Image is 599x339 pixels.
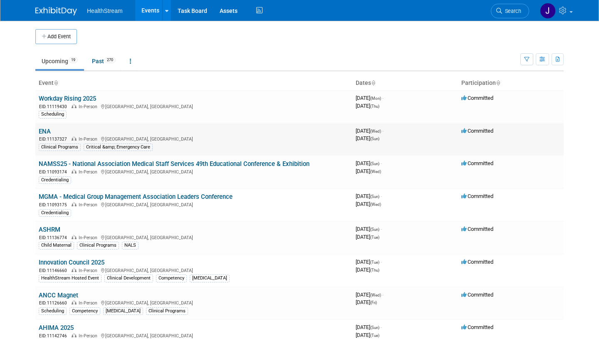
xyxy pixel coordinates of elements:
[79,235,100,240] span: In-Person
[72,169,77,173] img: In-Person Event
[356,128,384,134] span: [DATE]
[370,293,381,297] span: (Wed)
[72,202,77,206] img: In-Person Event
[39,137,70,141] span: EID: 11137327
[370,325,379,330] span: (Sun)
[84,144,153,151] div: Critical &amp; Emergency Care
[87,7,123,14] span: HealthStream
[39,201,349,208] div: [GEOGRAPHIC_DATA], [GEOGRAPHIC_DATA]
[356,324,382,330] span: [DATE]
[370,202,381,207] span: (Wed)
[382,128,384,134] span: -
[458,76,564,90] th: Participation
[356,193,382,199] span: [DATE]
[356,259,382,265] span: [DATE]
[502,8,521,14] span: Search
[39,235,70,240] span: EID: 11136774
[39,268,70,273] span: EID: 11146660
[461,160,493,166] span: Committed
[39,95,96,102] a: Workday Rising 2025
[39,242,74,249] div: Child Maternal
[356,299,377,305] span: [DATE]
[103,307,143,315] div: [MEDICAL_DATA]
[190,275,230,282] div: [MEDICAL_DATA]
[370,333,379,338] span: (Tue)
[370,104,379,109] span: (Thu)
[39,307,67,315] div: Scheduling
[39,209,71,217] div: Credentialing
[370,169,381,174] span: (Wed)
[370,129,381,134] span: (Wed)
[461,259,493,265] span: Committed
[370,96,381,101] span: (Mon)
[461,324,493,330] span: Committed
[39,128,51,135] a: ENA
[39,332,349,339] div: [GEOGRAPHIC_DATA], [GEOGRAPHIC_DATA]
[356,160,382,166] span: [DATE]
[356,103,379,109] span: [DATE]
[54,79,58,86] a: Sort by Event Name
[370,268,379,272] span: (Thu)
[381,259,382,265] span: -
[356,267,379,273] span: [DATE]
[39,234,349,241] div: [GEOGRAPHIC_DATA], [GEOGRAPHIC_DATA]
[69,307,100,315] div: Competency
[39,103,349,110] div: [GEOGRAPHIC_DATA], [GEOGRAPHIC_DATA]
[39,176,71,184] div: Credentialing
[35,53,84,69] a: Upcoming19
[104,275,153,282] div: Clinical Development
[72,268,77,272] img: In-Person Event
[382,292,384,298] span: -
[352,76,458,90] th: Dates
[79,169,100,175] span: In-Person
[39,168,349,175] div: [GEOGRAPHIC_DATA], [GEOGRAPHIC_DATA]
[39,259,104,266] a: Innovation Council 2025
[39,193,233,200] a: MGMA - Medical Group Management Association Leaders Conference
[79,104,100,109] span: In-Person
[39,104,70,109] span: EID: 11119430
[35,76,352,90] th: Event
[39,111,67,118] div: Scheduling
[381,324,382,330] span: -
[540,3,556,19] img: Jill Yochim
[39,135,349,142] div: [GEOGRAPHIC_DATA], [GEOGRAPHIC_DATA]
[146,307,188,315] div: Clinical Programs
[156,275,187,282] div: Competency
[356,292,384,298] span: [DATE]
[39,144,81,151] div: Clinical Programs
[370,136,379,141] span: (Sun)
[371,79,375,86] a: Sort by Start Date
[39,267,349,274] div: [GEOGRAPHIC_DATA], [GEOGRAPHIC_DATA]
[39,324,74,332] a: AHIMA 2025
[35,29,77,44] button: Add Event
[496,79,500,86] a: Sort by Participation Type
[461,226,493,232] span: Committed
[381,160,382,166] span: -
[381,226,382,232] span: -
[39,160,309,168] a: NAMSS25 - National Association Medical Staff Services 49th Educational Conference & Exhibition
[461,128,493,134] span: Committed
[461,193,493,199] span: Committed
[122,242,139,249] div: NALS
[461,292,493,298] span: Committed
[370,300,377,305] span: (Fri)
[69,57,78,63] span: 19
[370,194,379,199] span: (Sun)
[356,201,381,207] span: [DATE]
[79,268,100,273] span: In-Person
[39,301,70,305] span: EID: 11126660
[39,170,70,174] span: EID: 11093174
[79,202,100,208] span: In-Person
[370,260,379,265] span: (Tue)
[491,4,529,18] a: Search
[370,161,379,166] span: (Sun)
[39,299,349,306] div: [GEOGRAPHIC_DATA], [GEOGRAPHIC_DATA]
[461,95,493,101] span: Committed
[39,334,70,338] span: EID: 11142746
[356,135,379,141] span: [DATE]
[39,226,60,233] a: ASHRM
[79,300,100,306] span: In-Person
[72,235,77,239] img: In-Person Event
[39,275,101,282] div: HealthStream Hosted Event
[72,136,77,141] img: In-Person Event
